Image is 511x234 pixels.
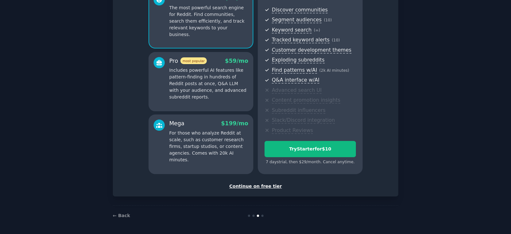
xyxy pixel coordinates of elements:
[272,37,329,43] span: Tracked keyword alerts
[272,97,340,104] span: Content promotion insights
[169,67,248,100] p: Includes powerful AI features like pattern-finding in hundreds of Reddit posts at once, Q&A LLM w...
[225,58,248,64] span: $ 59 /mo
[264,159,356,165] div: 7 days trial, then $ 29 /month . Cancel anytime.
[319,68,349,73] span: ( 2k AI minutes )
[265,146,356,152] div: Try Starter for $10
[272,87,321,94] span: Advanced search UI
[169,130,248,163] p: For those who analyze Reddit at scale, such as customer research firms, startup studios, or conte...
[272,107,325,114] span: Subreddit influencers
[119,183,392,190] div: Continue on free tier
[169,120,184,128] div: Mega
[169,57,207,65] div: Pro
[169,4,248,38] p: The most powerful search engine for Reddit. Find communities, search them efficiently, and track ...
[180,57,207,64] span: most popular
[272,47,351,54] span: Customer development themes
[314,28,320,33] span: ( ∞ )
[272,27,312,33] span: Keyword search
[324,18,332,22] span: ( 10 )
[264,141,356,157] button: TryStarterfor$10
[272,127,313,134] span: Product Reviews
[272,57,324,63] span: Exploding subreddits
[272,7,327,13] span: Discover communities
[113,213,130,218] a: ← Back
[332,38,340,42] span: ( 10 )
[272,77,319,84] span: Q&A interface w/AI
[272,17,321,23] span: Segment audiences
[272,117,335,124] span: Slack/Discord integration
[221,120,248,127] span: $ 199 /mo
[272,67,317,74] span: Find patterns w/AI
